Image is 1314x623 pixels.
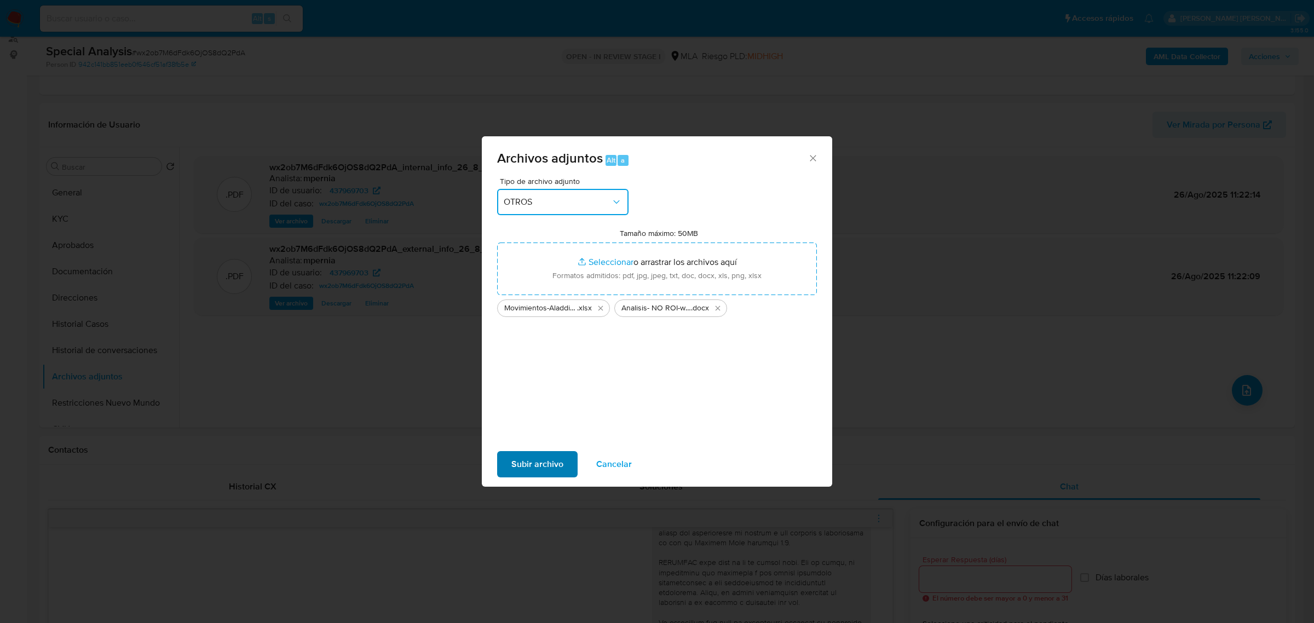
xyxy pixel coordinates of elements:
button: Cancelar [582,451,646,477]
button: Eliminar Analisis- NO ROI-wx2ob7M6dFdk6OjOS8dQ2PdA_2025_08_25_09_12_18.docx [711,302,724,315]
span: Cancelar [596,452,632,476]
span: Subir archivo [511,452,563,476]
span: .docx [691,303,709,314]
span: Archivos adjuntos [497,148,603,168]
span: Analisis- NO ROI-wx2ob7M6dFdk6OjOS8dQ2PdA_2025_08_25_09_12_18 [621,303,691,314]
label: Tamaño máximo: 50MB [620,228,698,238]
button: Subir archivo [497,451,578,477]
button: Eliminar Movimientos-Aladdin-437969703.xlsx [594,302,607,315]
button: OTROS [497,189,629,215]
span: Tipo de archivo adjunto [500,177,631,185]
span: OTROS [504,197,611,207]
ul: Archivos seleccionados [497,295,817,317]
span: .xlsx [577,303,592,314]
span: a [621,155,625,165]
span: Movimientos-Aladdin-437969703 [504,303,577,314]
button: Cerrar [808,153,817,163]
span: Alt [607,155,615,165]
